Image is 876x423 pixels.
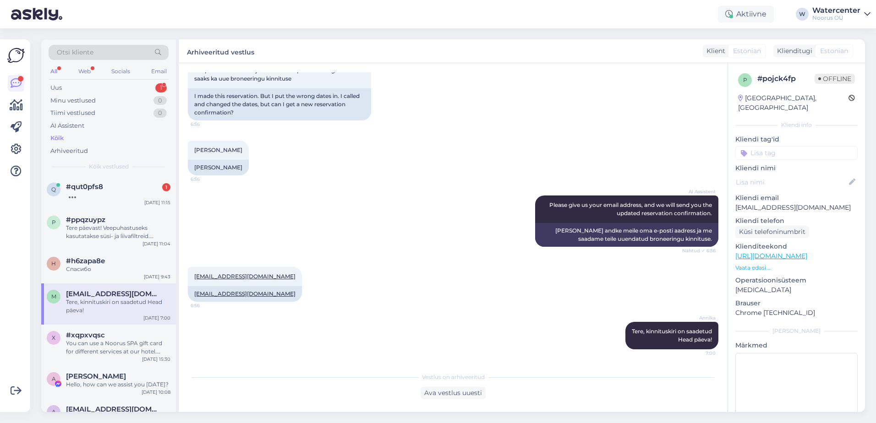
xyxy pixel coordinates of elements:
[52,219,56,226] span: p
[153,108,167,118] div: 0
[194,146,242,153] span: [PERSON_NAME]
[66,257,105,265] span: #h6zapa8e
[77,65,93,77] div: Web
[51,260,56,267] span: h
[549,201,713,217] span: Please give us your email address, and we will send you the updated reservation confirmation.
[51,186,56,193] span: q
[52,334,55,341] span: x
[187,45,254,57] label: Arhiveeritud vestlus
[66,183,103,191] span: #qut0pfs8
[155,83,167,92] div: 1
[66,405,161,413] span: Annelikam@gmail.com
[735,121,858,129] div: Kliendi info
[66,331,105,339] span: #xqpxvqsc
[735,341,858,350] p: Märkmed
[796,8,809,21] div: W
[66,224,170,240] div: Tere päevast! Veepuhastuseks kasutatakse süsi- ja liivafiltreid. Samuti on paigaldatud Aquaphori ...
[422,373,485,381] span: Vestlus on arhiveeritud
[421,387,486,399] div: Ava vestlus uuesti
[142,240,170,247] div: [DATE] 11:04
[142,389,170,396] div: [DATE] 10:08
[735,308,858,318] p: Chrome [TECHNICAL_ID]
[812,7,860,14] div: Watercenter
[681,188,716,195] span: AI Assistent
[812,14,860,22] div: Noorus OÜ
[66,380,170,389] div: Hello, how can we assist you [DATE]?
[681,350,716,357] span: 7:00
[57,48,93,57] span: Otsi kliente
[773,46,812,56] div: Klienditugi
[738,93,849,113] div: [GEOGRAPHIC_DATA], [GEOGRAPHIC_DATA]
[144,199,170,206] div: [DATE] 11:15
[188,88,371,120] div: I made this reservation. But I put the wrong dates in. I called and changed the dates, but can I ...
[757,73,815,84] div: # pojck4fp
[89,163,129,171] span: Kõik vestlused
[149,65,169,77] div: Email
[681,247,716,254] span: Nähtud ✓ 6:56
[735,146,858,160] input: Lisa tag
[632,328,712,343] span: Tere, kinnituskiri on saadetud Head päeva!
[812,7,871,22] a: WatercenterNoorus OÜ
[191,121,225,128] span: 6:56
[743,76,747,83] span: p
[162,183,170,191] div: 1
[50,108,95,118] div: Tiimi vestlused
[735,203,858,212] p: [EMAIL_ADDRESS][DOMAIN_NAME]
[820,46,848,56] span: Estonian
[735,264,858,272] p: Vaata edasi ...
[7,47,25,64] img: Askly Logo
[718,6,774,22] div: Aktiivne
[735,252,807,260] a: [URL][DOMAIN_NAME]
[735,276,858,285] p: Operatsioonisüsteem
[50,83,62,92] div: Uus
[735,242,858,251] p: Klienditeekond
[144,273,170,280] div: [DATE] 9:43
[735,285,858,295] p: [MEDICAL_DATA]
[50,134,64,143] div: Kõik
[142,356,170,363] div: [DATE] 15:30
[735,298,858,308] p: Brauser
[681,315,716,321] span: Annika
[735,216,858,226] p: Kliendi telefon
[143,315,170,321] div: [DATE] 7:00
[815,74,855,84] span: Offline
[50,121,84,130] div: AI Assistent
[735,135,858,144] p: Kliendi tag'id
[66,298,170,315] div: Tere, kinnituskiri on saadetud Head päeva!
[736,177,847,187] input: Lisa nimi
[109,65,132,77] div: Socials
[191,176,225,183] span: 6:56
[66,265,170,273] div: Спасибо
[703,46,725,56] div: Klient
[52,408,56,415] span: A
[66,216,105,224] span: #ppqzuypz
[188,160,249,175] div: [PERSON_NAME]
[194,290,296,297] a: [EMAIL_ADDRESS][DOMAIN_NAME]
[49,65,59,77] div: All
[52,375,56,382] span: A
[66,372,126,380] span: Annika Ploom
[735,163,858,173] p: Kliendi nimi
[51,293,56,300] span: m
[66,290,161,298] span: marilin018@gmail.com
[50,96,96,105] div: Minu vestlused
[735,193,858,203] p: Kliendi email
[735,327,858,335] div: [PERSON_NAME]
[735,226,809,238] div: Küsi telefoninumbrit
[153,96,167,105] div: 0
[733,46,761,56] span: Estonian
[50,146,88,156] div: Arhiveeritud
[191,302,225,309] span: 6:56
[66,339,170,356] div: You can use a Noorus SPA gift card for different services at our hotel. Here are some instruction...
[535,223,718,247] div: [PERSON_NAME] andke meile oma e-posti aadress ja me saadame teile uuendatud broneeringu kinnituse.
[194,273,296,280] a: [EMAIL_ADDRESS][DOMAIN_NAME]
